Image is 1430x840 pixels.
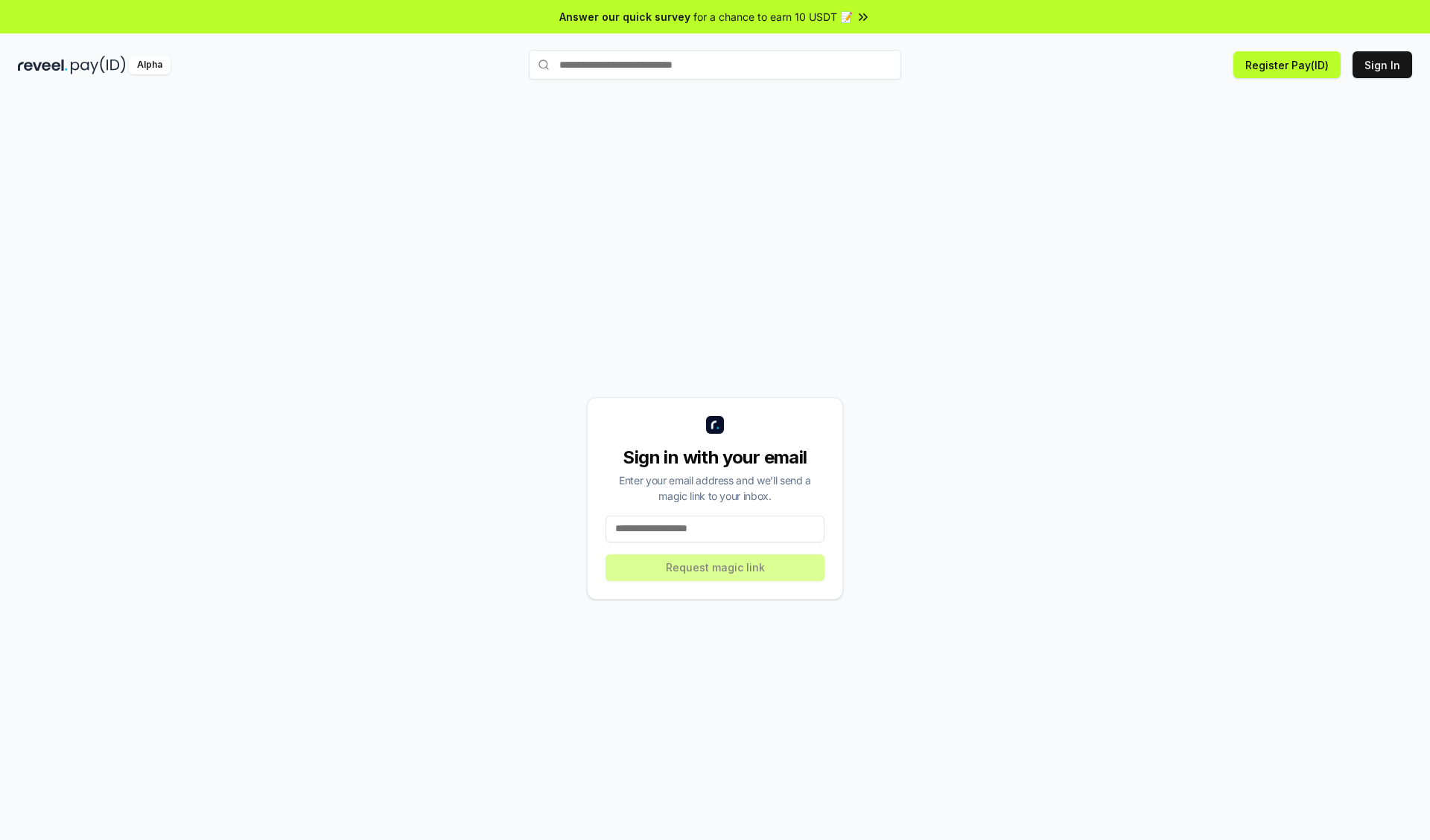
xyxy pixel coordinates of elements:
div: Enter your email address and we’ll send a magic link to your inbox. [606,472,824,504]
div: Alpha [129,56,171,74]
span: Answer our quick survey [559,9,690,25]
button: Sign In [1353,51,1412,78]
span: for a chance to earn 10 USDT 📝 [693,9,853,25]
img: reveel_dark [18,56,68,74]
img: pay_id [71,56,126,74]
img: logo_small [706,416,724,434]
div: Sign in with your email [606,446,824,469]
button: Register Pay(ID) [1233,51,1341,78]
